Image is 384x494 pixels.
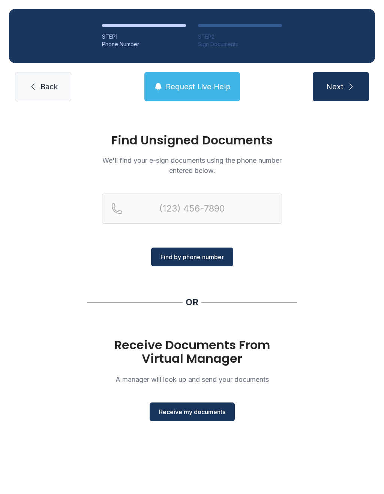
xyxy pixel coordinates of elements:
span: Receive my documents [159,407,225,416]
p: A manager will look up and send your documents [102,374,282,384]
div: Sign Documents [198,41,282,48]
span: Back [40,81,58,92]
span: Request Live Help [166,81,231,92]
span: Find by phone number [160,252,224,261]
h1: Receive Documents From Virtual Manager [102,338,282,365]
h1: Find Unsigned Documents [102,134,282,146]
div: OR [186,296,198,308]
p: We'll find your e-sign documents using the phone number entered below. [102,155,282,176]
div: STEP 1 [102,33,186,41]
div: Phone Number [102,41,186,48]
input: Reservation phone number [102,194,282,224]
span: Next [326,81,343,92]
div: STEP 2 [198,33,282,41]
